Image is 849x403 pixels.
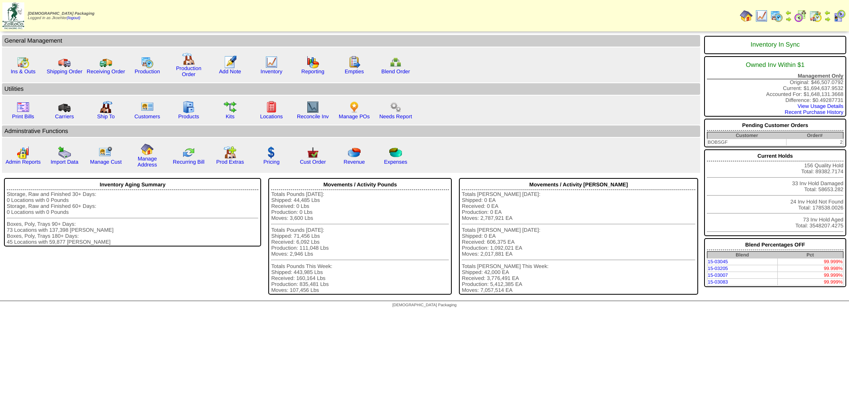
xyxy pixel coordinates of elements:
[306,101,319,113] img: line_graph2.gif
[141,56,154,68] img: calendarprod.gif
[271,191,449,293] div: Totals Pounds [DATE]: Shipped: 44,485 Lbs Received: 0 Lbs Production: 0 Lbs Moves: 3,600 Lbs Tota...
[226,113,234,119] a: Kits
[67,16,80,20] a: (logout)
[344,159,365,165] a: Revenue
[7,191,258,245] div: Storage, Raw and Finished 30+ Days: 0 Locations with 0 Pounds Storage, Raw and Finished 60+ Days:...
[707,120,843,131] div: Pending Customer Orders
[265,56,278,68] img: line_graph.gif
[11,68,35,74] a: Ins & Outs
[707,58,843,73] div: Owned Inv Within $1
[28,12,94,20] span: Logged in as Jkoehler
[17,56,29,68] img: calendarinout.gif
[777,279,843,286] td: 99.999%
[55,113,74,119] a: Carriers
[777,265,843,272] td: 99.998%
[138,156,157,168] a: Manage Address
[708,272,728,278] a: 15-03007
[7,180,258,190] div: Inventory Aging Summary
[339,113,370,119] a: Manage POs
[708,259,728,264] a: 15-03045
[135,68,160,74] a: Production
[348,101,361,113] img: po.png
[389,101,402,113] img: workflow.png
[58,101,71,113] img: truck3.gif
[263,159,280,165] a: Pricing
[707,139,787,146] td: BOBSGF
[787,139,843,146] td: 2
[2,2,24,29] img: zoroco-logo-small.webp
[219,68,241,74] a: Add Note
[301,68,324,74] a: Reporting
[755,10,768,22] img: line_graph.gif
[260,113,283,119] a: Locations
[141,143,154,156] img: home.gif
[381,68,410,74] a: Blend Order
[707,73,843,79] div: Management Only
[17,146,29,159] img: graph2.png
[379,113,412,119] a: Needs Report
[345,68,364,74] a: Empties
[87,68,125,74] a: Receiving Order
[809,10,822,22] img: calendarinout.gif
[224,56,236,68] img: orders.gif
[704,56,846,117] div: Original: $46,507.0792 Current: $1,694,637.9532 Accounted For: $1,648,131.3668 Difference: $0.492...
[173,159,204,165] a: Recurring Bill
[462,180,695,190] div: Movements / Activity [PERSON_NAME]
[141,101,154,113] img: customers.gif
[707,151,843,161] div: Current Holds
[182,101,195,113] img: cabinet.gif
[17,101,29,113] img: invoice2.gif
[176,65,201,77] a: Production Order
[58,56,71,68] img: truck.gif
[90,159,121,165] a: Manage Cust
[777,258,843,265] td: 99.999%
[28,12,94,16] span: [DEMOGRAPHIC_DATA] Packaging
[306,56,319,68] img: graph.gif
[99,146,113,159] img: managecust.png
[297,113,329,119] a: Reconcile Inv
[261,68,283,74] a: Inventory
[2,83,700,95] td: Utilities
[348,56,361,68] img: workorder.gif
[777,272,843,279] td: 99.999%
[224,101,236,113] img: workflow.gif
[58,146,71,159] img: import.gif
[392,303,457,307] span: [DEMOGRAPHIC_DATA] Packaging
[2,125,700,137] td: Adminstrative Functions
[6,159,41,165] a: Admin Reports
[389,146,402,159] img: pie_chart2.png
[348,146,361,159] img: pie_chart.png
[2,35,700,47] td: General Management
[704,149,846,236] div: 156 Quality Hold Total: 89382.7174 33 Inv Hold Damaged Total: 58653.282 24 Inv Hold Not Found Tot...
[798,103,843,109] a: View Usage Details
[707,252,777,258] th: Blend
[271,180,449,190] div: Movements / Activity Pounds
[777,252,843,258] th: Pct
[100,56,112,68] img: truck2.gif
[785,10,792,16] img: arrowleft.gif
[389,56,402,68] img: network.png
[708,266,728,271] a: 15-03205
[824,10,831,16] img: arrowleft.gif
[462,191,695,293] div: Totals [PERSON_NAME] [DATE]: Shipped: 0 EA Received: 0 EA Production: 0 EA Moves: 2,787,921 EA To...
[97,113,115,119] a: Ship To
[833,10,846,22] img: calendarcustomer.gif
[265,146,278,159] img: dollar.gif
[794,10,807,22] img: calendarblend.gif
[178,113,199,119] a: Products
[707,132,787,139] th: Customer
[265,101,278,113] img: locations.gif
[707,240,843,250] div: Blend Percentages OFF
[384,159,408,165] a: Expenses
[51,159,78,165] a: Import Data
[707,37,843,53] div: Inventory In Sync
[47,68,82,74] a: Shipping Order
[135,113,160,119] a: Customers
[12,113,34,119] a: Print Bills
[216,159,244,165] a: Prod Extras
[824,16,831,22] img: arrowright.gif
[785,109,843,115] a: Recent Purchase History
[182,146,195,159] img: reconcile.gif
[770,10,783,22] img: calendarprod.gif
[300,159,326,165] a: Cust Order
